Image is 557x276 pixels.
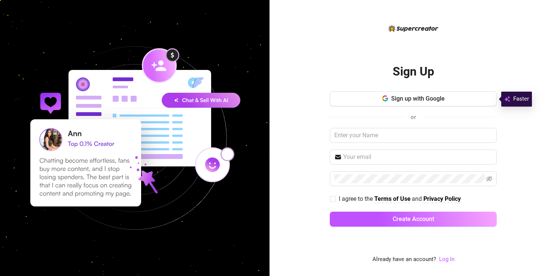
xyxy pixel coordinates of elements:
strong: Terms of Use [374,195,411,202]
span: or [411,114,416,120]
strong: Privacy Policy [423,195,461,202]
button: Create Account [330,212,497,227]
h2: Sign Up [393,64,434,79]
span: Faster [513,95,529,104]
a: Log In [439,255,454,264]
img: signup-background-D0MIrEPF.svg [5,9,264,267]
a: Terms of Use [374,195,411,203]
a: Log In [439,256,454,263]
span: Sign up with Google [391,95,445,102]
img: logo-BBDzfeDw.svg [389,25,438,32]
span: I agree to the [339,195,374,202]
input: Your email [343,153,492,162]
img: svg%3e [504,95,510,104]
span: Create Account [393,215,434,223]
input: Enter your Name [330,128,497,143]
span: Already have an account? [372,255,436,264]
a: Privacy Policy [423,195,461,203]
button: Sign up with Google [330,91,497,106]
span: eye-invisible [486,176,492,182]
span: and [412,195,423,202]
